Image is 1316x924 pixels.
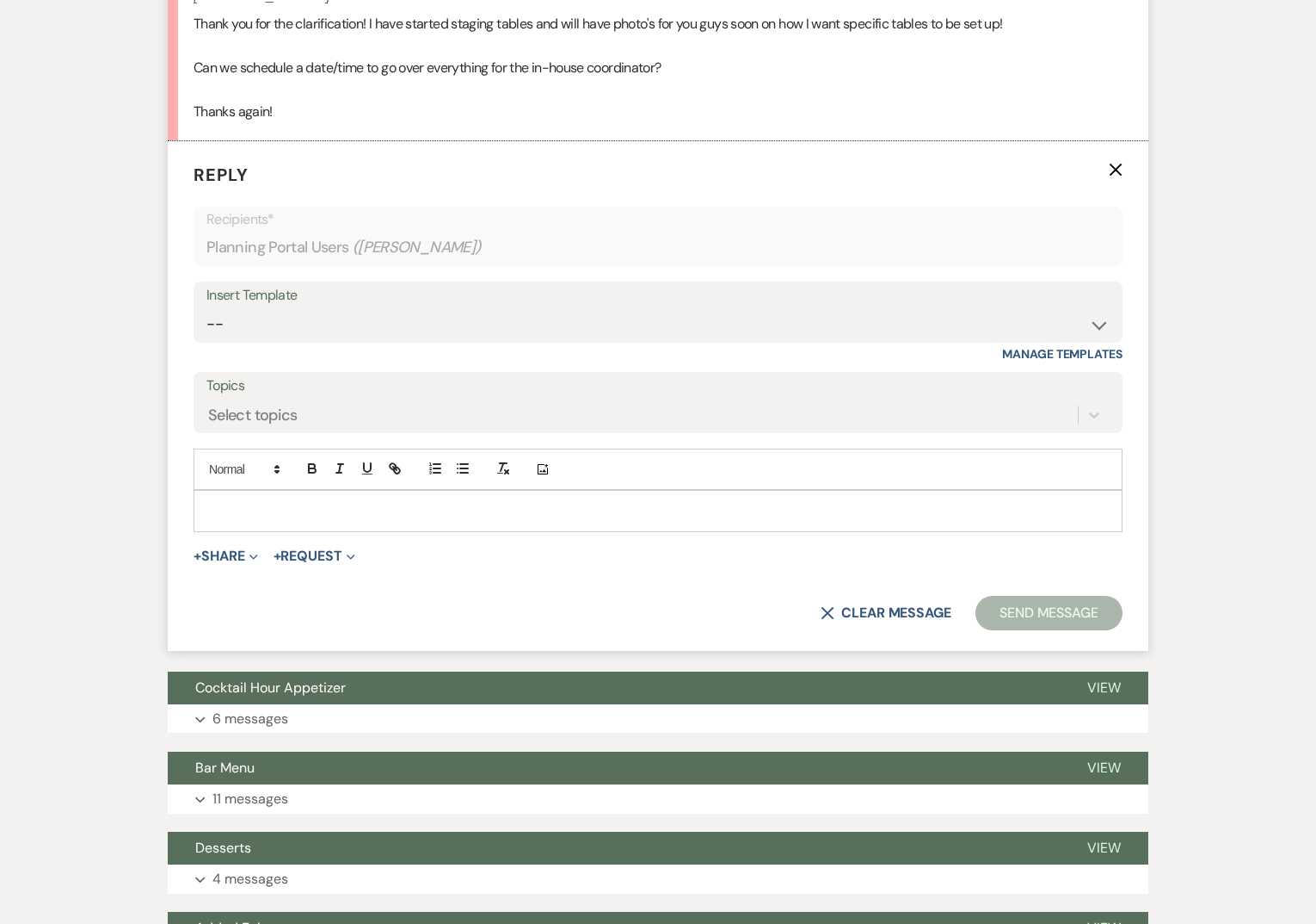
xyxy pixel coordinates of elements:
[206,374,1110,399] label: Topics
[194,57,1122,79] p: Can we schedule a date/time to go over everything for the in-house coordinator?
[1060,752,1148,784] button: View
[1060,832,1148,865] button: View
[168,865,1148,894] button: 4 messages
[1087,679,1121,697] span: View
[168,784,1148,814] button: 11 messages
[195,679,346,697] span: Cocktail Hour Appetizer
[821,606,951,620] button: Clear message
[1002,346,1122,362] a: Manage Templates
[168,672,1060,704] button: Cocktail Hour Appetizer
[1087,839,1121,857] span: View
[194,101,1122,123] p: Thanks again!
[274,549,281,563] span: +
[206,208,1110,231] p: Recipients*
[975,596,1122,630] button: Send Message
[168,752,1060,784] button: Bar Menu
[194,164,249,186] span: Reply
[194,13,1122,35] p: Thank you for the clarification! I have started staging tables and will have photo's for you guys...
[1060,672,1148,704] button: View
[212,708,288,730] p: 6 messages
[208,404,298,427] div: Select topics
[168,704,1148,734] button: 6 messages
[274,549,355,563] button: Request
[212,788,288,810] p: 11 messages
[195,839,251,857] span: Desserts
[206,231,1110,264] div: Planning Portal Users
[353,236,482,259] span: ( [PERSON_NAME] )
[168,832,1060,865] button: Desserts
[195,759,255,777] span: Bar Menu
[212,868,288,890] p: 4 messages
[206,283,1110,308] div: Insert Template
[1087,759,1121,777] span: View
[194,549,258,563] button: Share
[194,549,201,563] span: +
